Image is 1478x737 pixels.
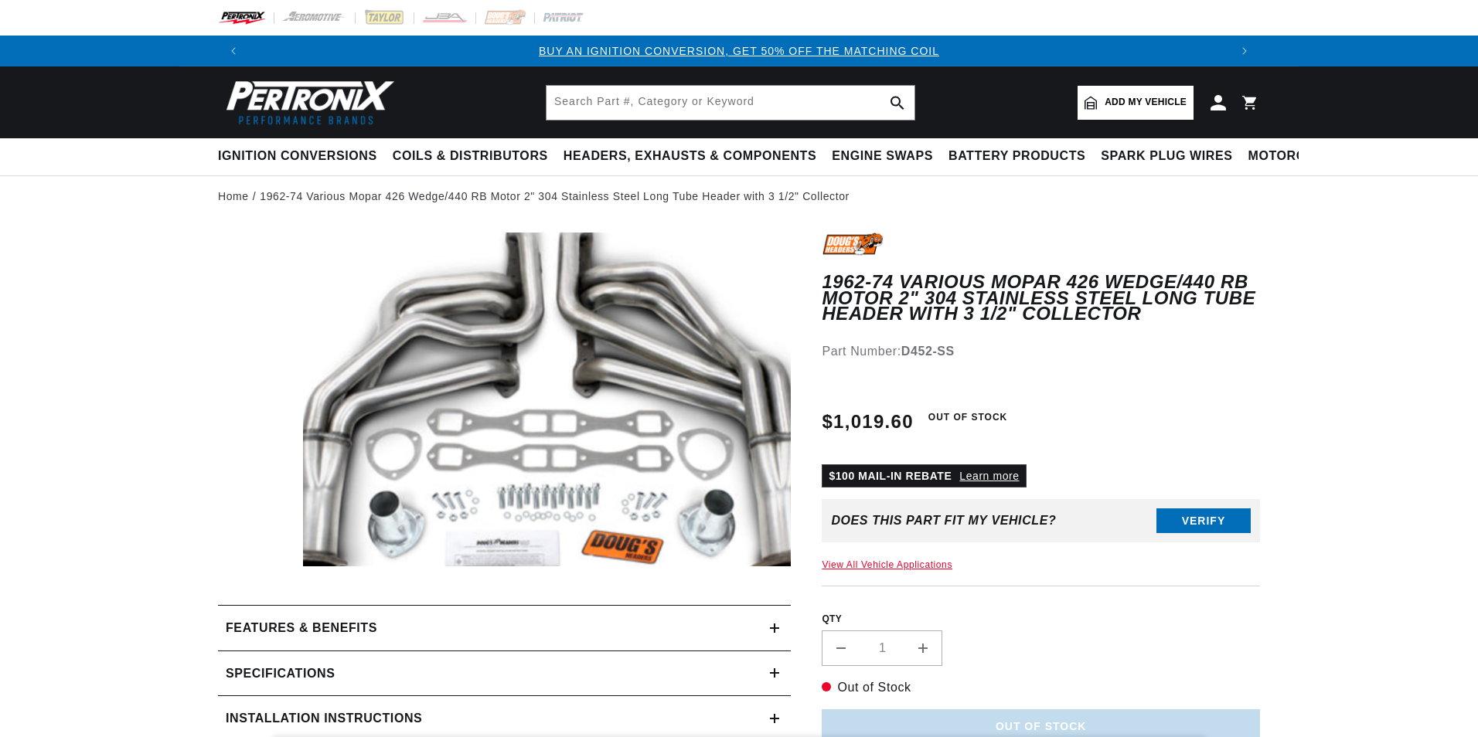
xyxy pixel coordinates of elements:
[920,408,1016,427] span: Out of Stock
[822,464,1026,487] p: $100 MAIL-IN REBATE
[179,36,1299,66] slideshow-component: Translation missing: en.sections.announcements.announcement_bar
[959,470,1019,482] a: Learn more
[218,606,791,650] summary: Features & Benefits
[260,188,850,205] a: 1962-74 Various Mopar 426 Wedge/440 RB Motor 2" 304 Stainless Steel Long Tube Header with 3 1/2" ...
[822,678,1260,698] p: Out of Stock
[1101,148,1232,165] span: Spark Plug Wires
[1241,138,1348,175] summary: Motorcycle
[831,514,1056,528] div: Does This part fit My vehicle?
[218,148,377,165] span: Ignition Conversions
[822,613,1260,626] label: QTY
[1093,138,1240,175] summary: Spark Plug Wires
[218,188,249,205] a: Home
[218,233,791,574] media-gallery: Gallery Viewer
[832,148,933,165] span: Engine Swaps
[824,138,941,175] summary: Engine Swaps
[948,148,1085,165] span: Battery Products
[218,188,1260,205] nav: breadcrumbs
[249,42,1229,59] div: Announcement
[941,138,1093,175] summary: Battery Products
[226,618,377,638] h2: Features & Benefits
[218,76,396,129] img: Pertronix
[385,138,556,175] summary: Coils & Distributors
[822,274,1260,321] h1: 1962-74 Various Mopar 426 Wedge/440 RB Motor 2" 304 Stainless Steel Long Tube Header with 3 1/2" ...
[547,86,914,120] input: Search Part #, Category or Keyword
[822,341,1260,362] div: Part Number:
[539,45,939,57] a: BUY AN IGNITION CONVERSION, GET 50% OFF THE MATCHING COIL
[218,138,385,175] summary: Ignition Conversions
[556,138,824,175] summary: Headers, Exhausts & Components
[226,664,335,684] h2: Specifications
[1156,508,1251,533] button: Verify
[218,36,249,66] button: Translation missing: en.sections.announcements.previous_announcement
[822,408,913,436] span: $1,019.60
[1248,148,1340,165] span: Motorcycle
[393,148,548,165] span: Coils & Distributors
[901,345,955,358] strong: D452-SS
[1105,95,1187,110] span: Add my vehicle
[218,651,791,696] summary: Specifications
[880,86,914,120] button: search button
[564,148,816,165] span: Headers, Exhausts & Components
[1078,86,1194,120] a: Add my vehicle
[1229,36,1260,66] button: Translation missing: en.sections.announcements.next_announcement
[249,42,1229,59] div: 1 of 3
[226,708,422,729] h2: Installation instructions
[822,559,952,570] a: View All Vehicle Applications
